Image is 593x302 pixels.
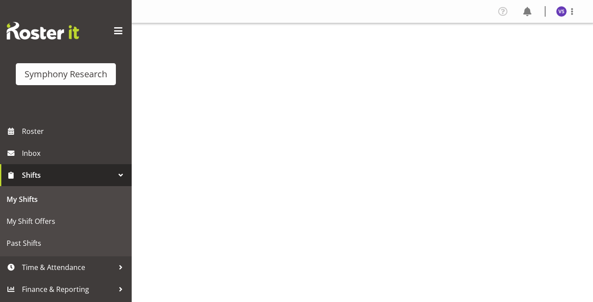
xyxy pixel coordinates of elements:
[556,6,567,17] img: virender-singh11427.jpg
[2,210,129,232] a: My Shift Offers
[22,147,127,160] span: Inbox
[22,283,114,296] span: Finance & Reporting
[7,22,79,40] img: Rosterit website logo
[7,193,125,206] span: My Shifts
[22,125,127,138] span: Roster
[25,68,107,81] div: Symphony Research
[22,169,114,182] span: Shifts
[2,188,129,210] a: My Shifts
[7,237,125,250] span: Past Shifts
[7,215,125,228] span: My Shift Offers
[22,261,114,274] span: Time & Attendance
[2,232,129,254] a: Past Shifts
